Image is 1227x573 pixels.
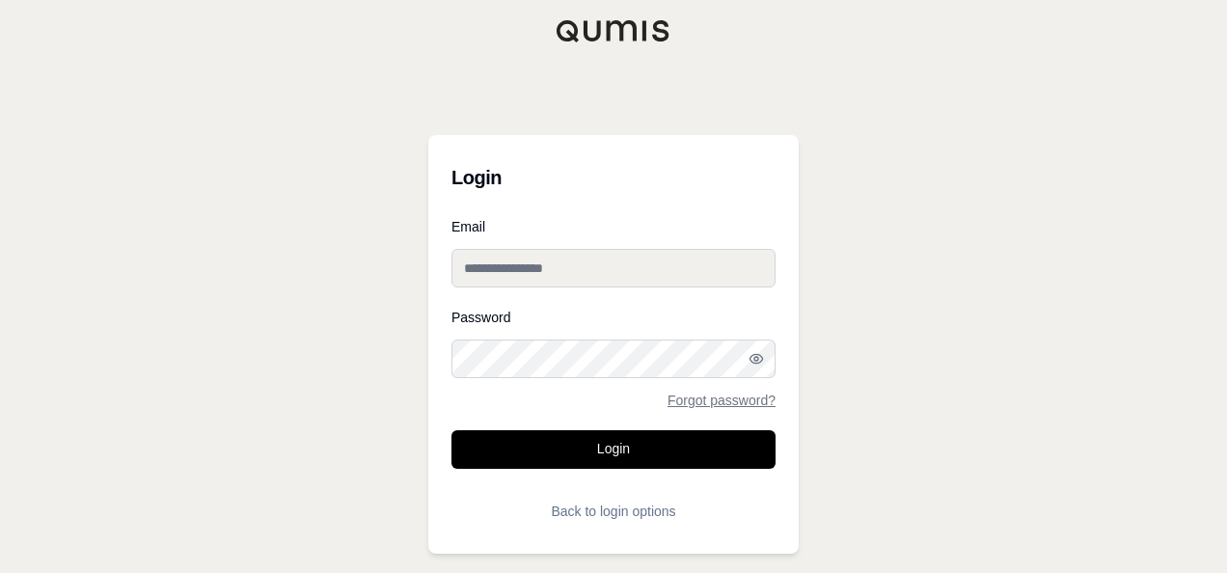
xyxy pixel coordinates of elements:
[451,492,776,531] button: Back to login options
[451,158,776,197] h3: Login
[451,311,776,324] label: Password
[556,19,671,42] img: Qumis
[451,430,776,469] button: Login
[451,220,776,233] label: Email
[668,394,776,407] a: Forgot password?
